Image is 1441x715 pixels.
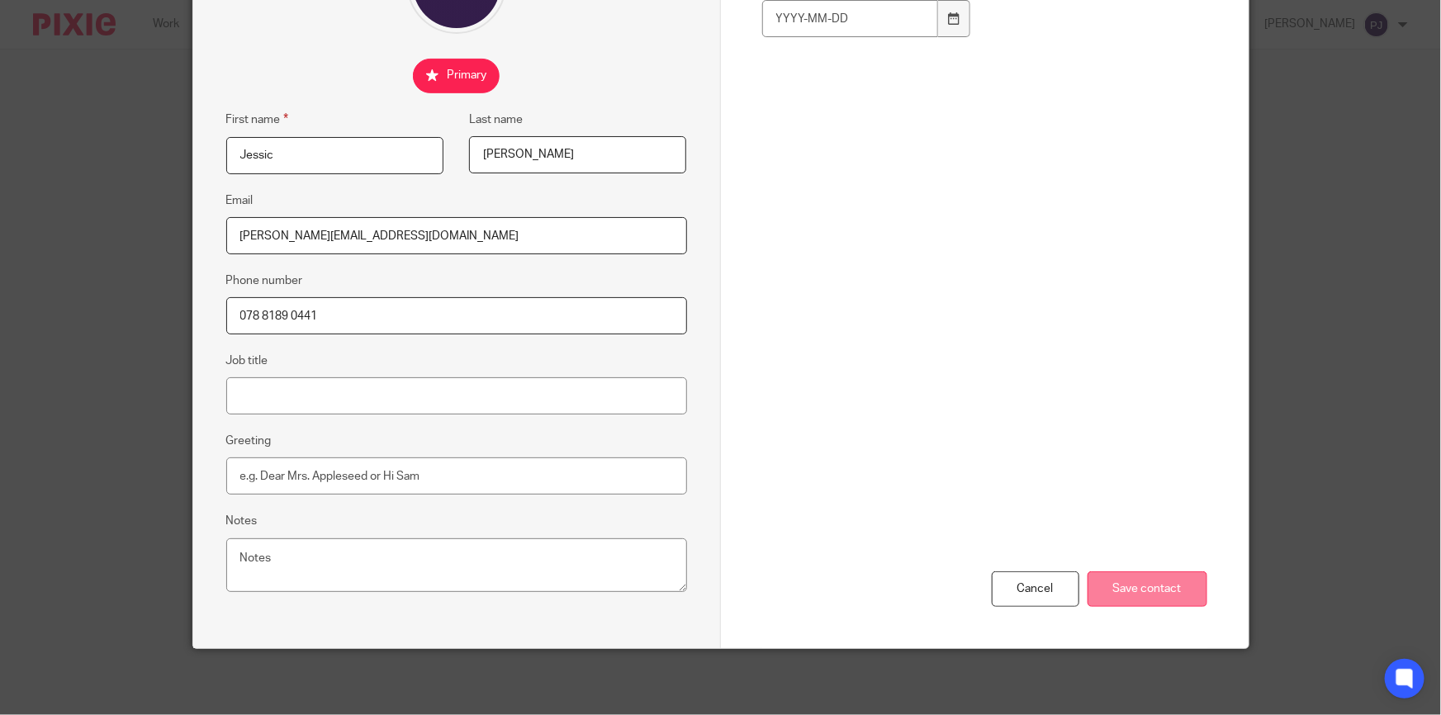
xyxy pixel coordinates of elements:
label: Last name [469,111,523,128]
label: Email [226,192,254,209]
label: Notes [226,513,258,529]
input: Save contact [1088,571,1207,607]
label: Phone number [226,272,303,289]
label: First name [226,110,289,129]
div: Cancel [992,571,1079,607]
label: Job title [226,353,268,369]
label: Greeting [226,433,272,449]
input: e.g. Dear Mrs. Appleseed or Hi Sam [226,457,687,495]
